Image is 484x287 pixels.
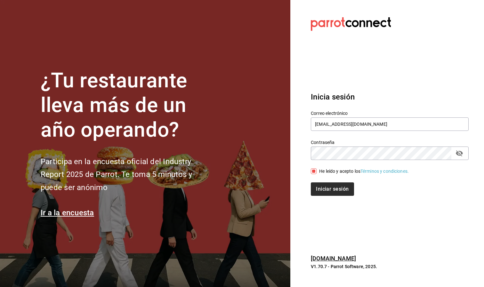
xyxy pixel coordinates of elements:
[319,168,409,175] div: He leído y acepto los
[41,155,214,194] h2: Participa en la encuesta oficial del Industry Report 2025 de Parrot. Te toma 5 minutos y puede se...
[454,148,465,159] button: passwordField
[41,68,214,142] h1: ¿Tu restaurante lleva más de un año operando?
[311,182,354,196] button: Iniciar sesión
[360,169,409,174] a: Términos y condiciones.
[311,255,356,262] a: [DOMAIN_NAME]
[311,140,469,145] label: Contraseña
[311,117,469,131] input: Ingresa tu correo electrónico
[311,263,469,270] p: V1.70.7 - Parrot Software, 2025.
[311,111,469,116] label: Correo electrónico
[41,208,94,217] a: Ir a la encuesta
[311,91,469,103] h3: Inicia sesión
